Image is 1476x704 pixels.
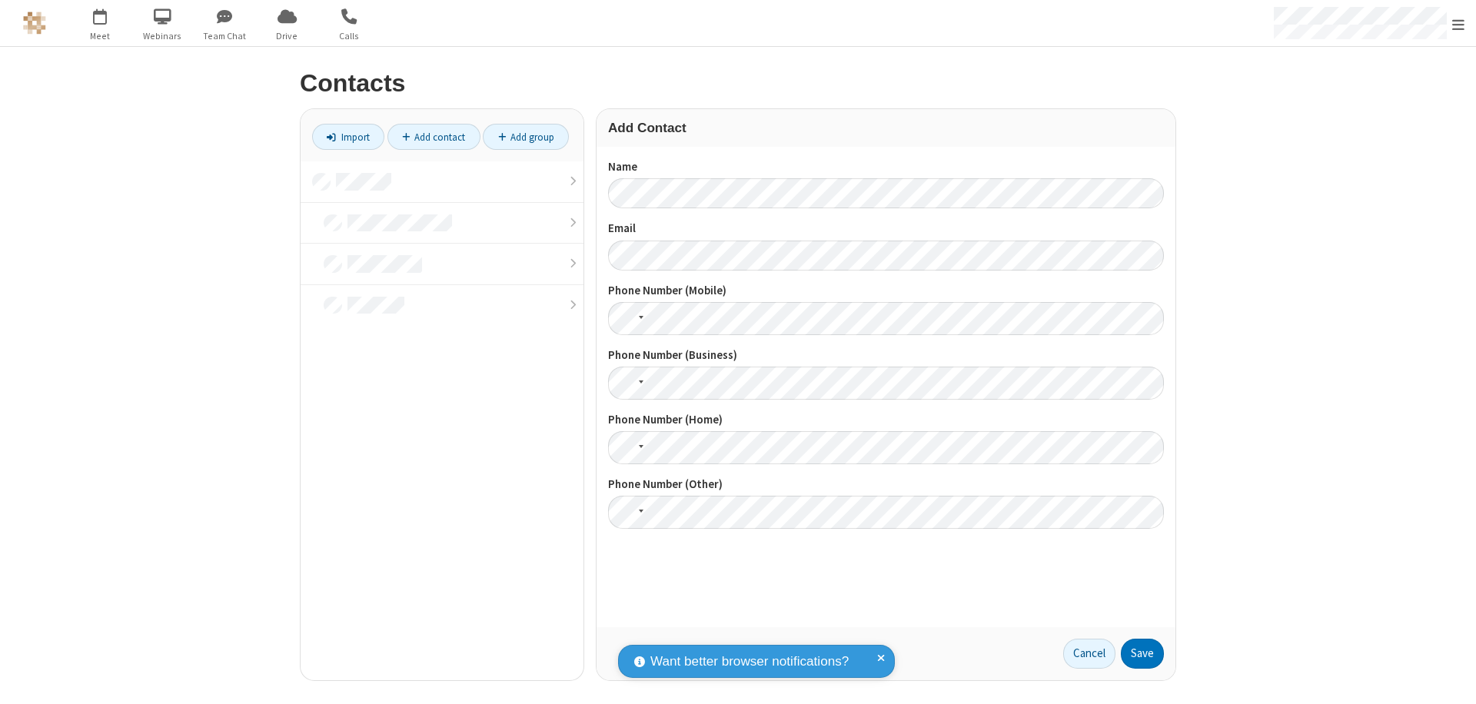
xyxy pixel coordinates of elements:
[1063,639,1115,669] a: Cancel
[608,347,1164,364] label: Phone Number (Business)
[608,411,1164,429] label: Phone Number (Home)
[71,29,129,43] span: Meet
[608,302,648,335] div: United States: + 1
[258,29,316,43] span: Drive
[300,70,1176,97] h2: Contacts
[387,124,480,150] a: Add contact
[608,121,1164,135] h3: Add Contact
[1438,664,1464,693] iframe: Chat
[321,29,378,43] span: Calls
[608,431,648,464] div: United States: + 1
[312,124,384,150] a: Import
[608,367,648,400] div: United States: + 1
[196,29,254,43] span: Team Chat
[608,158,1164,176] label: Name
[608,282,1164,300] label: Phone Number (Mobile)
[608,220,1164,237] label: Email
[1121,639,1164,669] button: Save
[23,12,46,35] img: QA Selenium DO NOT DELETE OR CHANGE
[650,652,849,672] span: Want better browser notifications?
[134,29,191,43] span: Webinars
[483,124,569,150] a: Add group
[608,476,1164,493] label: Phone Number (Other)
[608,496,648,529] div: United States: + 1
